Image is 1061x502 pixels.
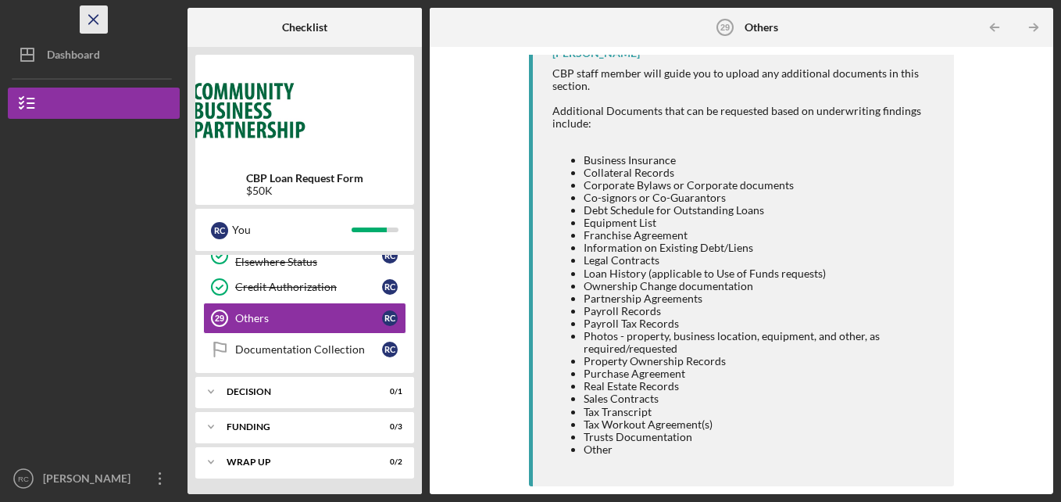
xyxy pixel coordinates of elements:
div: [PERSON_NAME] [39,463,141,498]
li: Collateral Records [584,167,939,179]
a: Access to Financing Elsewhere StatusRC [203,240,406,271]
li: Payroll Tax Records [584,317,939,330]
li: Co-signors or Co-Guarantors [584,192,939,204]
div: You [232,217,352,243]
li: Equipment List [584,217,939,229]
a: Documentation CollectionRC [203,334,406,365]
li: Other [584,443,939,456]
div: Dashboard [47,39,100,74]
div: Additional Documents that can be requested based on underwriting findings include: [552,105,939,130]
li: Corporate Bylaws or Corporate documents [584,179,939,192]
text: RC [18,475,29,483]
li: Tax Transcript [584,406,939,418]
li: Photos - property, business location, equipment, and other, as required/requested [584,330,939,355]
b: Checklist [282,21,327,34]
li: Loan History (applicable to Use of Funds requests) [584,267,939,280]
li: Ownership Change documentation [584,280,939,292]
li: Debt Schedule for Outstanding Loans [584,204,939,217]
img: Product logo [195,63,414,156]
div: CBP staff member will guide you to upload any additional documents in this section. [552,67,939,92]
div: Wrap up [227,457,363,467]
li: Real Estate Records [584,380,939,393]
div: Decision [227,387,363,396]
div: R C [382,342,398,357]
div: R C [382,310,398,326]
div: $50K [246,185,363,197]
button: Dashboard [8,39,180,70]
tspan: 29 [720,23,729,32]
li: Legal Contracts [584,254,939,267]
li: Partnership Agreements [584,292,939,305]
div: 0 / 2 [374,457,402,467]
li: Information on Existing Debt/Liens [584,242,939,254]
tspan: 29 [215,314,224,323]
li: Payroll Records [584,305,939,317]
div: R C [382,248,398,264]
button: RC[PERSON_NAME] [8,463,180,494]
li: Purchase Agreement [584,368,939,380]
li: Business Insurance [584,154,939,167]
div: Documentation Collection [235,343,382,356]
b: CBP Loan Request Form [246,172,363,185]
li: Property Ownership Records [584,355,939,368]
a: Credit AuthorizationRC [203,271,406,303]
li: Tax Workout Agreement(s) [584,418,939,431]
div: Others [235,312,382,325]
div: Access to Financing Elsewhere Status [235,243,382,268]
li: Trusts Documentation [584,431,939,443]
div: Credit Authorization [235,281,382,293]
div: R C [382,279,398,295]
div: 0 / 3 [374,422,402,432]
div: R C [211,222,228,239]
a: 29OthersRC [203,303,406,334]
div: 0 / 1 [374,387,402,396]
b: Others [745,21,778,34]
li: Sales Contracts [584,393,939,405]
div: Funding [227,422,363,432]
li: Franchise Agreement [584,229,939,242]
